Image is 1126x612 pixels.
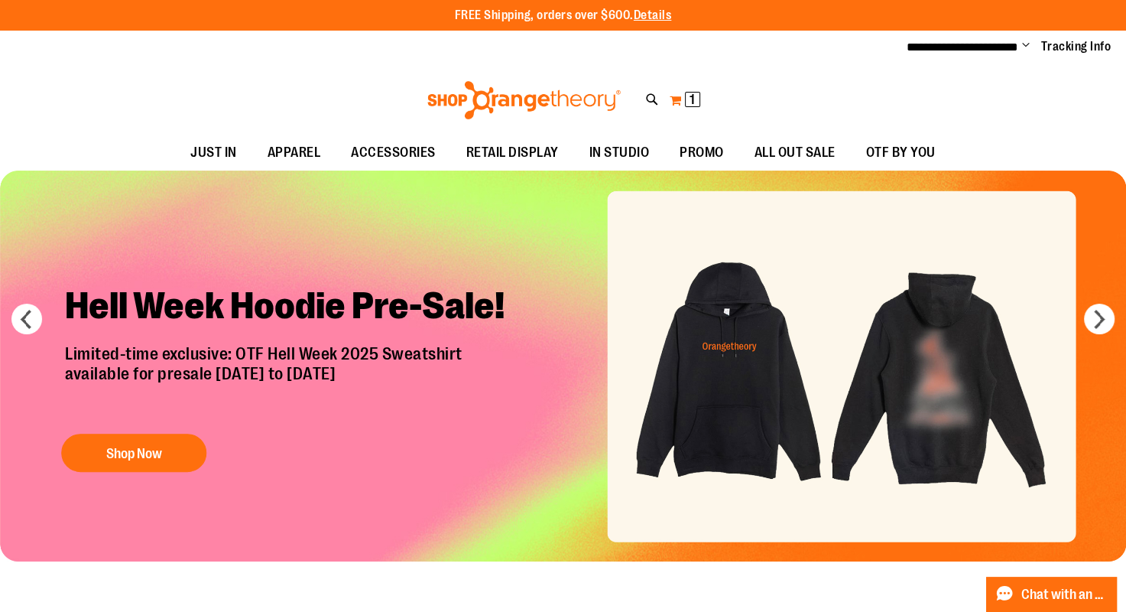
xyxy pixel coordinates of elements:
span: ACCESSORIES [351,135,436,170]
span: APPAREL [268,135,321,170]
p: Limited-time exclusive: OTF Hell Week 2025 Sweatshirt available for presale [DATE] to [DATE] [54,344,531,419]
a: Tracking Info [1041,38,1111,55]
button: next [1084,304,1115,334]
h2: Hell Week Hoodie Pre-Sale! [54,272,531,344]
span: Chat with an Expert [1021,588,1108,602]
span: JUST IN [190,135,237,170]
button: Chat with an Expert [986,577,1118,612]
span: PROMO [680,135,724,170]
img: Shop Orangetheory [425,81,623,119]
span: IN STUDIO [589,135,650,170]
p: FREE Shipping, orders over $600. [455,7,672,24]
span: OTF BY YOU [866,135,936,170]
a: Details [634,8,672,22]
span: 1 [690,92,695,107]
button: Shop Now [61,434,206,472]
span: ALL OUT SALE [754,135,836,170]
button: Account menu [1022,39,1030,54]
span: RETAIL DISPLAY [466,135,559,170]
button: prev [11,304,42,334]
